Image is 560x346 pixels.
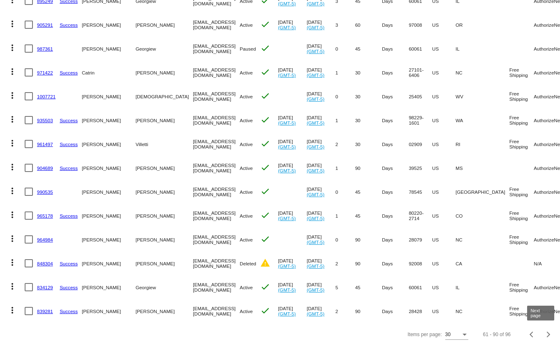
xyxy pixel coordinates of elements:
[240,46,256,51] span: Paused
[193,275,240,299] mat-cell: [EMAIL_ADDRESS][DOMAIN_NAME]
[336,180,355,204] mat-cell: 0
[260,306,270,316] mat-icon: check
[307,311,324,316] a: (GMT-5)
[355,37,382,60] mat-cell: 45
[136,299,193,323] mat-cell: [PERSON_NAME]
[193,180,240,204] mat-cell: [EMAIL_ADDRESS][DOMAIN_NAME]
[307,239,324,245] a: (GMT-5)
[7,186,17,196] mat-icon: more_vert
[336,60,355,84] mat-cell: 1
[307,275,336,299] mat-cell: [DATE]
[60,309,78,314] a: Success
[37,70,53,75] a: 971422
[432,60,456,84] mat-cell: US
[432,37,456,60] mat-cell: US
[407,332,442,337] div: Items per page:
[82,251,136,275] mat-cell: [PERSON_NAME]
[336,204,355,228] mat-cell: 1
[82,37,136,60] mat-cell: [PERSON_NAME]
[355,204,382,228] mat-cell: 45
[136,37,193,60] mat-cell: Georgiew
[355,156,382,180] mat-cell: 90
[260,43,270,53] mat-icon: check
[456,228,509,251] mat-cell: NC
[240,309,253,314] span: Active
[382,204,409,228] mat-cell: Days
[456,275,509,299] mat-cell: IL
[37,22,53,28] a: 905291
[136,60,193,84] mat-cell: [PERSON_NAME]
[240,22,253,28] span: Active
[193,228,240,251] mat-cell: [EMAIL_ADDRESS][DOMAIN_NAME]
[409,60,432,84] mat-cell: 27101-6406
[240,213,253,218] span: Active
[307,25,324,30] a: (GMT-5)
[336,156,355,180] mat-cell: 1
[432,108,456,132] mat-cell: US
[193,156,240,180] mat-cell: [EMAIL_ADDRESS][DOMAIN_NAME]
[355,13,382,37] mat-cell: 60
[382,60,409,84] mat-cell: Days
[336,299,355,323] mat-cell: 2
[82,228,136,251] mat-cell: [PERSON_NAME]
[278,108,307,132] mat-cell: [DATE]
[307,144,324,149] a: (GMT-5)
[136,204,193,228] mat-cell: [PERSON_NAME]
[409,251,432,275] mat-cell: 92008
[509,108,534,132] mat-cell: Free Shipping
[240,94,253,99] span: Active
[60,22,78,28] a: Success
[240,189,253,195] span: Active
[278,13,307,37] mat-cell: [DATE]
[307,168,324,173] a: (GMT-5)
[509,84,534,108] mat-cell: Free Shipping
[307,37,336,60] mat-cell: [DATE]
[307,72,324,78] a: (GMT-5)
[136,251,193,275] mat-cell: [PERSON_NAME]
[60,285,78,290] a: Success
[456,180,509,204] mat-cell: [GEOGRAPHIC_DATA]
[509,204,534,228] mat-cell: Free Shipping
[509,132,534,156] mat-cell: Free Shipping
[240,261,256,266] span: Deleted
[278,72,296,78] a: (GMT-5)
[260,19,270,29] mat-icon: check
[382,13,409,37] mat-cell: Days
[240,142,253,147] span: Active
[432,228,456,251] mat-cell: US
[82,156,136,180] mat-cell: [PERSON_NAME]
[336,132,355,156] mat-cell: 2
[260,67,270,77] mat-icon: check
[60,142,78,147] a: Success
[37,213,53,218] a: 965178
[307,132,336,156] mat-cell: [DATE]
[278,25,296,30] a: (GMT-5)
[240,237,253,242] span: Active
[432,299,456,323] mat-cell: US
[382,180,409,204] mat-cell: Days
[445,332,468,338] mat-select: Items per page:
[278,204,307,228] mat-cell: [DATE]
[193,204,240,228] mat-cell: [EMAIL_ADDRESS][DOMAIN_NAME]
[409,275,432,299] mat-cell: 60061
[260,186,270,196] mat-icon: check
[409,132,432,156] mat-cell: 02909
[240,285,253,290] span: Active
[509,275,534,299] mat-cell: Free Shipping
[7,258,17,267] mat-icon: more_vert
[82,13,136,37] mat-cell: [PERSON_NAME]
[7,114,17,124] mat-icon: more_vert
[136,108,193,132] mat-cell: [PERSON_NAME]
[382,37,409,60] mat-cell: Days
[240,70,253,75] span: Active
[37,237,53,242] a: 964984
[336,251,355,275] mat-cell: 2
[307,156,336,180] mat-cell: [DATE]
[37,189,53,195] a: 990535
[524,326,540,343] button: Previous page
[7,138,17,148] mat-icon: more_vert
[193,13,240,37] mat-cell: [EMAIL_ADDRESS][DOMAIN_NAME]
[82,299,136,323] mat-cell: [PERSON_NAME]
[136,84,193,108] mat-cell: [DEMOGRAPHIC_DATA]
[82,84,136,108] mat-cell: [PERSON_NAME]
